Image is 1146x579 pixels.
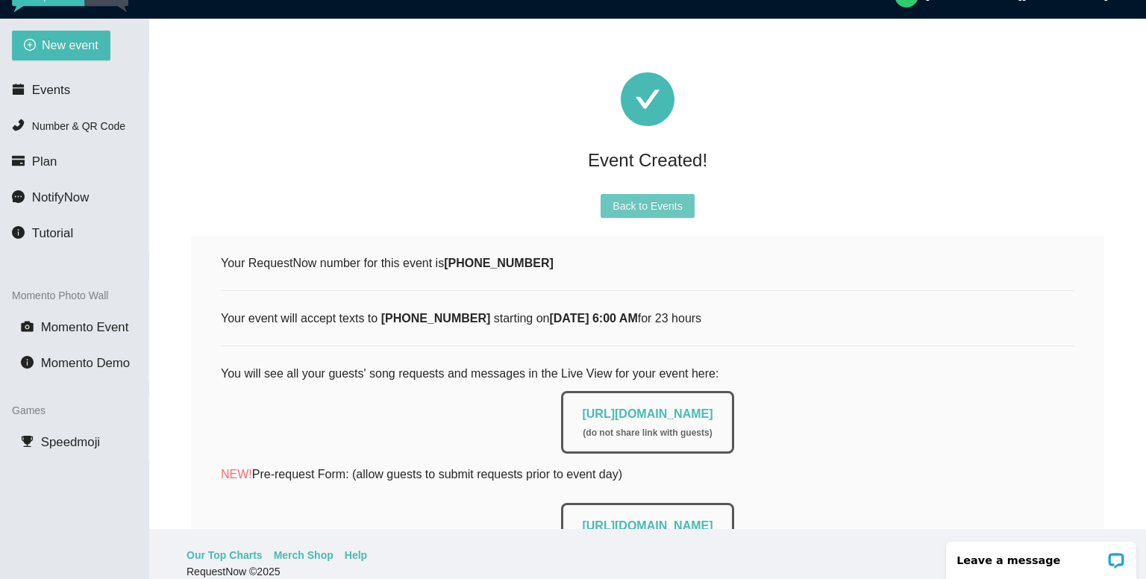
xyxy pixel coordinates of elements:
[274,547,334,563] a: Merch Shop
[936,532,1146,579] iframe: LiveChat chat widget
[221,309,1074,328] div: Your event will accept texts to starting on for 23 hours
[582,407,713,420] a: [URL][DOMAIN_NAME]
[582,519,713,532] a: [URL][DOMAIN_NAME]
[444,257,554,269] b: [PHONE_NUMBER]
[12,83,25,96] span: calendar
[582,426,713,440] div: ( do not share link with guests )
[12,154,25,167] span: credit-card
[345,547,367,563] a: Help
[32,154,57,169] span: Plan
[221,257,554,269] span: Your RequestNow number for this event is
[24,39,36,53] span: plus-circle
[221,465,1074,483] p: Pre-request Form: (allow guests to submit requests prior to event day)
[41,320,129,334] span: Momento Event
[32,226,73,240] span: Tutorial
[42,36,98,54] span: New event
[21,435,34,448] span: trophy
[12,31,110,60] button: plus-circleNew event
[601,194,694,218] button: Back to Events
[549,312,637,325] b: [DATE] 6:00 AM
[191,144,1104,176] div: Event Created!
[32,83,70,97] span: Events
[187,547,263,563] a: Our Top Charts
[32,120,125,132] span: Number & QR Code
[41,435,100,449] span: Speedmoji
[381,312,491,325] b: [PHONE_NUMBER]
[21,356,34,369] span: info-circle
[221,468,252,481] span: NEW!
[12,119,25,131] span: phone
[12,190,25,203] span: message
[32,190,89,204] span: NotifyNow
[21,320,34,333] span: camera
[613,198,682,214] span: Back to Events
[12,226,25,239] span: info-circle
[621,72,674,126] span: check-circle
[41,356,130,370] span: Momento Demo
